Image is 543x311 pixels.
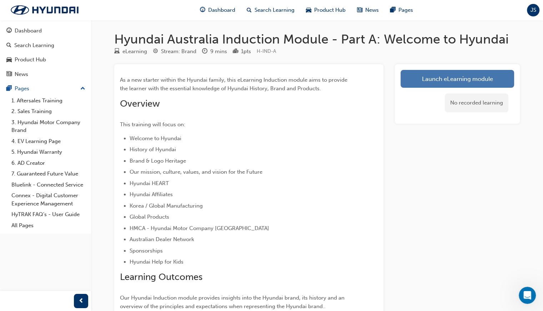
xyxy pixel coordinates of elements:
span: Hyundai HEART [130,180,169,187]
span: search-icon [247,6,252,15]
span: As a new starter within the Hyundai family, this eLearning Induction module aims to provide the l... [120,77,349,92]
span: Brand & Logo Heritage [130,158,186,164]
span: Welcome to Hyundai [130,135,181,142]
div: Duration [202,47,227,56]
div: Stream: Brand [161,47,196,56]
a: HyTRAK FAQ's - User Guide [9,209,88,220]
a: Bluelink - Connected Service [9,179,88,190]
span: prev-icon [79,297,84,306]
span: JS [531,6,536,14]
span: Product Hub [314,6,346,14]
span: Dashboard [208,6,235,14]
div: 9 mins [210,47,227,56]
button: JS [527,4,539,16]
span: HMCA - Hyundai Motor Company [GEOGRAPHIC_DATA] [130,225,269,231]
span: Our Hyundai Induction module provides insights into the Hyundai brand, its history and an overvie... [120,295,346,310]
span: Pages [398,6,413,14]
button: Pages [3,82,88,95]
div: Stream [153,47,196,56]
span: This training will focus on: [120,121,185,128]
span: Search Learning [255,6,295,14]
a: Connex - Digital Customer Experience Management [9,190,88,209]
span: Sponsorships [130,248,163,254]
span: pages-icon [6,86,12,92]
a: 4. EV Learning Page [9,136,88,147]
a: News [3,68,88,81]
img: Trak [4,2,86,17]
span: podium-icon [233,49,238,55]
a: guage-iconDashboard [194,3,241,17]
a: Product Hub [3,53,88,66]
div: No recorded learning [445,93,508,112]
a: Dashboard [3,24,88,37]
a: Search Learning [3,39,88,52]
span: Korea / Global Manufacturing [130,203,203,209]
div: eLearning [122,47,147,56]
span: news-icon [6,71,12,78]
span: Australian Dealer Network [130,236,194,243]
a: 5. Hyundai Warranty [9,147,88,158]
a: 7. Guaranteed Future Value [9,168,88,179]
span: news-icon [357,6,362,15]
span: Learning resource code [257,48,276,54]
div: Type [114,47,147,56]
span: search-icon [6,42,11,49]
a: Launch eLearning module [401,70,514,88]
div: Search Learning [14,41,54,50]
a: search-iconSearch Learning [241,3,300,17]
span: target-icon [153,49,158,55]
span: Hyundai Help for Kids [130,259,183,265]
div: Points [233,47,251,56]
a: news-iconNews [351,3,384,17]
iframe: Intercom live chat [519,287,536,304]
a: pages-iconPages [384,3,419,17]
span: learningResourceType_ELEARNING-icon [114,49,120,55]
h1: Hyundai Australia Induction Module - Part A: Welcome to Hyundai [114,31,520,47]
span: car-icon [6,57,12,63]
div: Pages [15,85,29,93]
div: Product Hub [15,56,46,64]
span: car-icon [306,6,311,15]
a: 2. Sales Training [9,106,88,117]
span: Learning Outcomes [120,271,202,282]
span: Global Products [130,214,169,220]
span: guage-icon [6,28,12,34]
div: Dashboard [15,27,42,35]
a: All Pages [9,220,88,231]
div: News [15,70,28,78]
span: News [365,6,379,14]
div: 1 pts [241,47,251,56]
span: up-icon [80,84,85,93]
span: History of Hyundai [130,146,176,153]
a: car-iconProduct Hub [300,3,351,17]
span: Hyundai Affiliates [130,191,173,198]
button: DashboardSearch LearningProduct HubNews [3,23,88,82]
span: Our mission, culture, values, and vision for the Future [130,169,262,175]
span: clock-icon [202,49,207,55]
a: 1. Aftersales Training [9,95,88,106]
a: 3. Hyundai Motor Company Brand [9,117,88,136]
span: pages-icon [390,6,396,15]
span: Overview [120,98,160,109]
a: 6. AD Creator [9,158,88,169]
span: guage-icon [200,6,205,15]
